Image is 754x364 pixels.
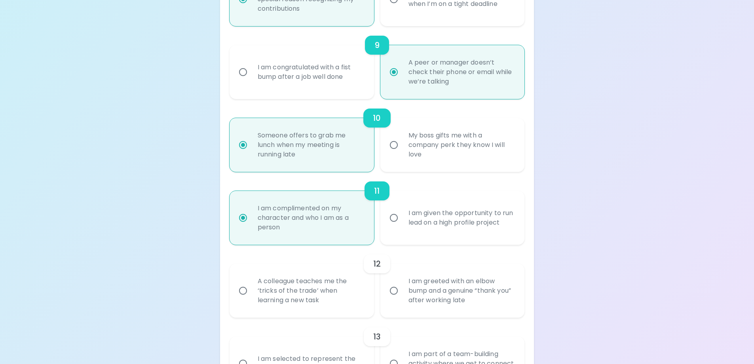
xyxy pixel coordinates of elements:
[374,185,380,197] h6: 11
[230,26,525,99] div: choice-group-check
[251,267,370,314] div: A colleague teaches me the ‘tricks of the trade’ when learning a new task
[230,245,525,318] div: choice-group-check
[402,121,520,169] div: My boss gifts me with a company perk they know I will love
[402,48,520,96] div: A peer or manager doesn’t check their phone or email while we’re talking
[251,53,370,91] div: I am congratulated with a fist bump after a job well done
[251,121,370,169] div: Someone offers to grab me lunch when my meeting is running late
[373,257,381,270] h6: 12
[373,330,381,343] h6: 13
[373,112,381,124] h6: 10
[230,99,525,172] div: choice-group-check
[230,172,525,245] div: choice-group-check
[374,39,380,51] h6: 9
[251,194,370,242] div: I am complimented on my character and who I am as a person
[402,267,520,314] div: I am greeted with an elbow bump and a genuine “thank you” after working late
[402,199,520,237] div: I am given the opportunity to run lead on a high profile project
